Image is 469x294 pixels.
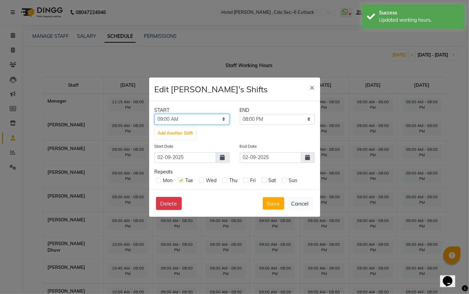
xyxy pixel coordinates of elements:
[155,152,216,163] input: yyyy-mm-dd
[287,197,313,210] button: Cancel
[155,83,268,95] h4: Edit [PERSON_NAME]'s Shifts
[149,107,235,114] div: START
[235,107,320,114] div: END
[163,177,173,183] span: Mon
[250,177,256,183] span: Fri
[310,82,315,92] span: ×
[155,127,196,139] button: Add Another Shift
[304,77,320,97] button: Close
[155,168,315,176] div: Repeats
[186,177,193,183] span: Tue
[269,177,276,183] span: Sat
[156,197,182,210] button: Delete
[230,177,238,183] span: Thu
[379,9,460,17] div: Success
[289,177,298,183] span: Sun
[240,143,257,149] label: End Date
[206,177,217,183] span: Wed
[263,197,284,210] button: Save
[379,17,460,24] div: Updated working hours.
[155,143,174,149] label: Start Date
[240,152,301,163] input: yyyy-mm-dd
[440,266,462,287] iframe: chat widget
